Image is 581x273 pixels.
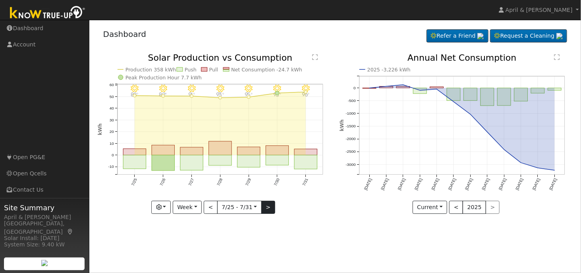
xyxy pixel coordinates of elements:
[273,178,280,187] text: 7/30
[448,178,457,191] text: [DATE]
[188,85,196,92] i: 7/27 - Clear
[123,149,146,155] rect: onclick=""
[4,219,85,236] div: [GEOGRAPHIC_DATA], [GEOGRAPHIC_DATA]
[245,85,253,92] i: 7/29 - Clear
[486,131,489,134] circle: onclick=""
[302,178,309,187] text: 7/31
[109,130,114,134] text: 20
[4,234,85,242] div: Solar Install: [DATE]
[537,167,540,170] circle: onclick=""
[346,124,356,129] text: -1500
[109,94,114,99] text: 50
[430,87,444,88] rect: onclick=""
[348,98,356,103] text: -500
[266,155,289,165] rect: onclick=""
[367,67,411,73] text: 2025 -3,226 kWh
[490,29,567,43] a: Request a Cleaning
[469,113,472,116] circle: onclick=""
[148,53,292,63] text: Solar Production vs Consumption
[430,178,440,191] text: [DATE]
[4,240,85,249] div: System Size: 9.40 kW
[295,149,318,155] rect: onclick=""
[242,92,256,97] p: 95°
[304,90,307,94] circle: onclick=""
[156,92,170,97] p: 89°
[112,153,114,158] text: 0
[363,88,376,88] rect: onclick=""
[204,201,218,214] button: <
[41,260,48,266] img: retrieve
[553,169,556,172] circle: onclick=""
[125,67,176,73] text: Production 358 kWh
[346,162,356,167] text: -3000
[4,202,85,213] span: Site Summary
[302,85,310,92] i: 7/31 - Clear
[427,29,488,43] a: Refer a Friend
[109,106,114,111] text: 40
[464,178,473,191] text: [DATE]
[152,155,175,171] rect: onclick=""
[514,88,528,101] rect: onclick=""
[549,178,558,191] text: [DATE]
[498,88,511,106] rect: onclick=""
[130,178,137,187] text: 7/25
[353,86,356,90] text: 0
[554,54,560,60] text: 
[185,92,199,97] p: 91°
[216,178,223,187] text: 7/28
[209,67,218,73] text: Pull
[506,7,573,13] span: April & [PERSON_NAME]
[532,178,541,191] text: [DATE]
[464,88,477,101] rect: onclick=""
[498,178,507,191] text: [DATE]
[413,201,448,214] button: Current
[556,33,563,39] img: retrieve
[159,85,167,92] i: 7/26 - Clear
[209,155,232,165] rect: onclick=""
[299,92,313,97] p: 96°
[247,96,250,99] circle: onclick=""
[133,94,136,97] circle: onclick=""
[447,88,460,101] rect: onclick=""
[180,155,203,170] rect: onclick=""
[237,147,261,156] rect: onclick=""
[103,29,147,39] a: Dashboard
[213,92,227,97] p: 93°
[185,67,197,73] text: Push
[261,201,275,214] button: >
[413,88,427,94] rect: onclick=""
[270,92,284,97] p: 95°
[159,178,166,187] text: 7/26
[152,145,175,155] rect: onclick=""
[531,88,545,93] rect: onclick=""
[380,178,389,191] text: [DATE]
[363,178,373,191] text: [DATE]
[231,67,302,73] text: Net Consumption -24.7 kWh
[109,141,114,146] text: 10
[312,54,318,60] text: 
[368,87,371,90] circle: onclick=""
[481,88,494,106] rect: onclick=""
[125,75,202,81] text: Peak Production Hour 7.7 kWh
[346,150,356,154] text: -2500
[109,118,114,122] text: 30
[396,87,410,88] rect: onclick=""
[407,53,517,63] text: Annual Net Consumption
[245,178,252,187] text: 7/29
[123,155,146,169] rect: onclick=""
[384,85,388,88] circle: onclick=""
[180,148,203,156] rect: onclick=""
[379,87,393,88] rect: onclick=""
[548,88,562,90] rect: onclick=""
[6,4,89,22] img: Know True-Up
[452,100,455,104] circle: onclick=""
[449,201,463,214] button: <
[108,165,114,169] text: -10
[519,161,523,165] circle: onclick=""
[162,94,165,98] circle: onclick=""
[266,146,289,156] rect: onclick=""
[209,142,232,156] rect: onclick=""
[237,155,261,167] rect: onclick=""
[435,88,438,91] circle: onclick=""
[97,124,103,136] text: kWh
